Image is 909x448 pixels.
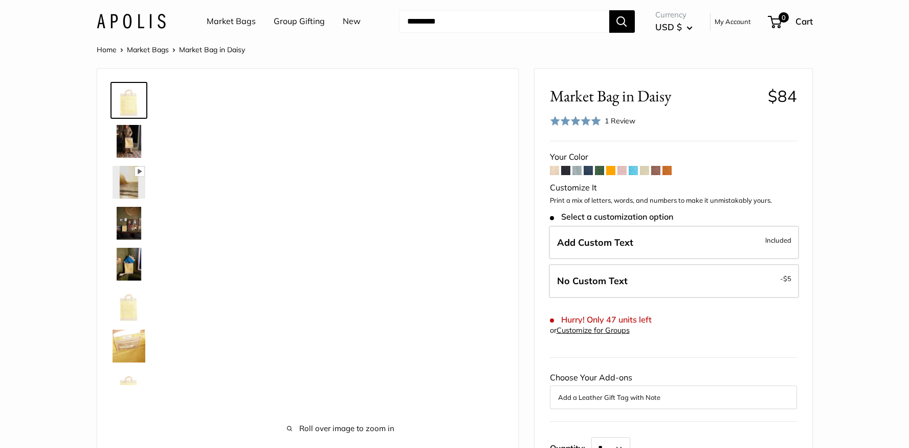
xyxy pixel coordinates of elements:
span: $5 [783,274,791,283]
span: 0 [778,12,788,23]
input: Search... [399,10,609,33]
a: Market Bag in Daisy [110,369,147,406]
a: My Account [715,15,751,28]
label: Add Custom Text [549,226,799,260]
img: Market Bag in Daisy [113,207,145,240]
span: Currency [655,8,693,22]
img: Apolis [97,14,166,29]
a: description_The Original Market Bag in Daisy [110,123,147,160]
img: Market Bag in Daisy [113,248,145,281]
a: Customize for Groups [557,326,630,335]
span: No Custom Text [557,275,628,287]
span: Included [765,234,791,246]
a: Market Bag in Daisy [110,328,147,365]
span: - [780,272,791,285]
label: Leave Blank [549,264,799,298]
span: Select a customization option [550,212,673,222]
div: Customize It [550,180,797,196]
img: Market Bag in Daisy [113,166,145,199]
img: Market Bag in Daisy [113,371,145,403]
span: Hurry! Only 47 units left [550,315,652,325]
p: Print a mix of letters, words, and numbers to make it unmistakably yours. [550,196,797,206]
a: 0 Cart [769,13,813,30]
span: Market Bag in Daisy [179,45,245,54]
img: Market Bag in Daisy [113,84,145,117]
span: Add Custom Text [557,237,633,248]
nav: Breadcrumb [97,43,245,56]
span: Market Bag in Daisy [550,87,760,105]
div: Your Color [550,150,797,165]
span: Cart [795,16,813,27]
img: Market Bag in Daisy [113,330,145,362]
a: Market Bag in Daisy [110,164,147,201]
span: 1 Review [605,116,635,125]
span: $84 [768,86,797,106]
a: Group Gifting [274,14,325,29]
button: Search [609,10,635,33]
div: Choose Your Add-ons [550,370,797,409]
a: Market Bag in Daisy [110,246,147,283]
a: Market Bag in Daisy [110,205,147,242]
a: Home [97,45,117,54]
div: or [550,324,630,337]
button: Add a Leather Gift Tag with Note [558,391,789,403]
button: USD $ [655,19,693,35]
img: description_Seal of authenticity printed on the backside of every bag. [113,289,145,322]
a: Market Bags [127,45,169,54]
span: USD $ [655,22,682,32]
span: Roll over image to zoom in [179,421,503,436]
img: description_The Original Market Bag in Daisy [113,125,145,158]
a: New [343,14,361,29]
a: description_Seal of authenticity printed on the backside of every bag. [110,287,147,324]
a: Market Bag in Daisy [110,82,147,119]
a: Market Bags [207,14,256,29]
